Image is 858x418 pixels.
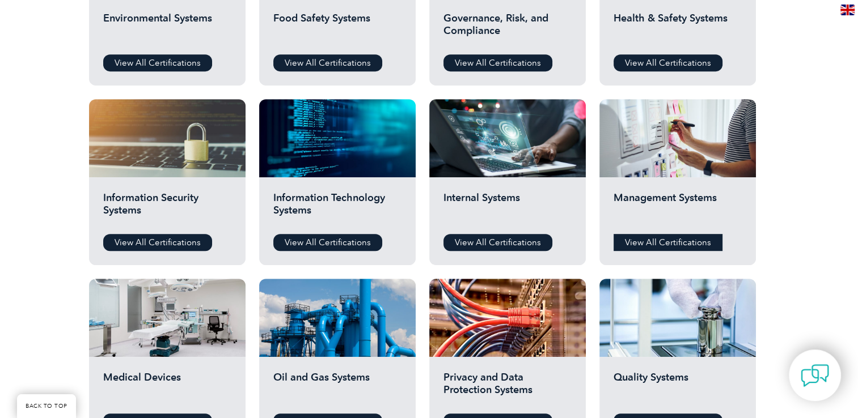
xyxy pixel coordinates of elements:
[273,12,401,46] h2: Food Safety Systems
[273,191,401,225] h2: Information Technology Systems
[614,371,742,405] h2: Quality Systems
[273,371,401,405] h2: Oil and Gas Systems
[840,5,855,15] img: en
[614,54,722,71] a: View All Certifications
[443,54,552,71] a: View All Certifications
[443,371,572,405] h2: Privacy and Data Protection Systems
[614,191,742,225] h2: Management Systems
[614,234,722,251] a: View All Certifications
[443,234,552,251] a: View All Certifications
[17,394,76,418] a: BACK TO TOP
[103,234,212,251] a: View All Certifications
[103,371,231,405] h2: Medical Devices
[614,12,742,46] h2: Health & Safety Systems
[103,191,231,225] h2: Information Security Systems
[801,361,829,390] img: contact-chat.png
[273,54,382,71] a: View All Certifications
[443,191,572,225] h2: Internal Systems
[443,12,572,46] h2: Governance, Risk, and Compliance
[103,12,231,46] h2: Environmental Systems
[103,54,212,71] a: View All Certifications
[273,234,382,251] a: View All Certifications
